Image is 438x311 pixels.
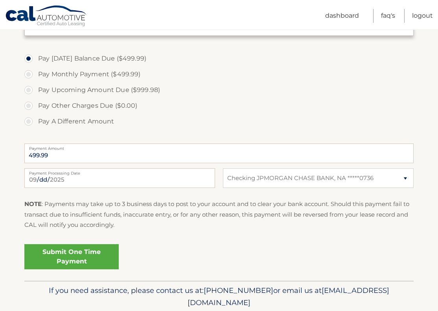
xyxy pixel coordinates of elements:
span: [PHONE_NUMBER] [204,286,273,295]
input: Payment Amount [24,144,414,163]
p: If you need assistance, please contact us at: or email us at [29,284,409,309]
p: : Payments may take up to 3 business days to post to your account and to clear your bank account.... [24,199,414,230]
input: Payment Date [24,168,215,188]
a: Cal Automotive [5,5,88,28]
strong: NOTE [24,200,42,208]
a: Logout [412,9,433,23]
a: Submit One Time Payment [24,244,119,269]
a: FAQ's [381,9,395,23]
label: Pay A Different Amount [24,114,414,129]
label: Pay [DATE] Balance Due ($499.99) [24,51,414,66]
label: Pay Monthly Payment ($499.99) [24,66,414,82]
label: Pay Other Charges Due ($0.00) [24,98,414,114]
label: Payment Processing Date [24,168,215,175]
label: Payment Amount [24,144,414,150]
a: Dashboard [325,9,359,23]
label: Pay Upcoming Amount Due ($999.98) [24,82,414,98]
